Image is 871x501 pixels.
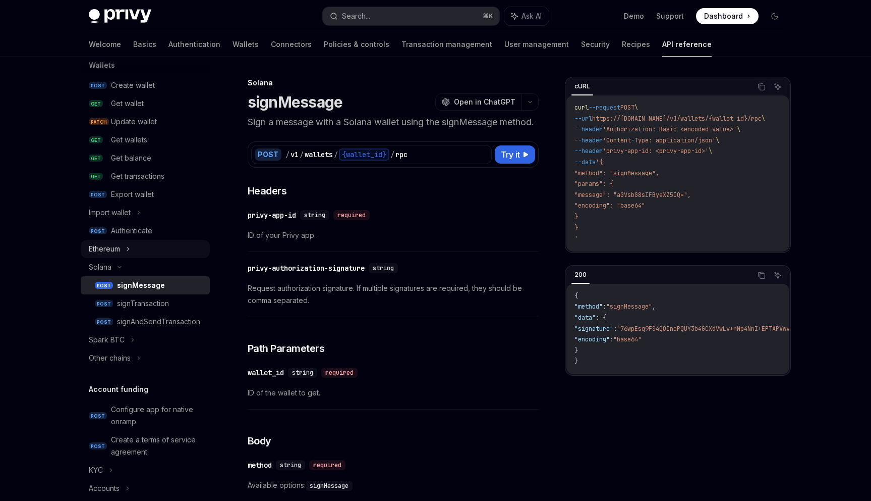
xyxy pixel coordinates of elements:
[89,261,111,273] div: Solana
[248,210,296,220] div: privy-app-id
[111,188,154,201] div: Export wallet
[435,93,521,111] button: Open in ChatGPT
[81,294,210,313] a: POSTsignTransaction
[321,368,358,378] div: required
[89,82,107,89] span: POST
[501,148,520,161] span: Try it
[755,269,768,282] button: Copy the contents from the code block
[581,32,610,57] a: Security
[81,113,210,131] a: PATCHUpdate wallet
[95,282,113,289] span: POST
[271,32,312,57] a: Connectors
[574,202,645,210] span: "encoding": "base64"
[771,80,784,93] button: Ask AI
[248,229,539,241] span: ID of your Privy app.
[89,334,125,346] div: Spark BTC
[89,191,107,198] span: POST
[454,97,515,107] span: Open in ChatGPT
[574,104,589,112] span: curl
[622,32,650,57] a: Recipes
[574,136,603,144] span: --header
[111,134,147,146] div: Get wallets
[610,335,613,343] span: :
[613,325,617,333] span: :
[495,145,535,164] button: Try it
[248,341,325,356] span: Path Parameters
[248,460,272,470] div: method
[574,234,578,242] span: '
[696,8,759,24] a: Dashboard
[771,269,784,282] button: Ask AI
[81,94,210,113] a: GETGet wallet
[767,8,783,24] button: Toggle dark mode
[248,282,539,307] span: Request authorization signature. If multiple signatures are required, they should be comma separa...
[620,104,634,112] span: POST
[81,131,210,149] a: GETGet wallets
[248,78,539,88] div: Solana
[81,149,210,167] a: GETGet balance
[483,12,493,20] span: ⌘ K
[339,148,389,161] div: {wallet_id}
[596,158,603,166] span: '{
[111,170,164,182] div: Get transactions
[306,481,353,491] code: signMessage
[111,225,152,237] div: Authenticate
[248,184,287,198] span: Headers
[292,369,313,377] span: string
[81,400,210,431] a: POSTConfigure app for native onramp
[111,404,204,428] div: Configure app for native onramp
[574,158,596,166] span: --data
[603,136,716,144] span: 'Content-Type: application/json'
[762,115,765,123] span: \
[304,211,325,219] span: string
[95,300,113,308] span: POST
[89,32,121,57] a: Welcome
[81,167,210,185] a: GETGet transactions
[574,191,691,199] span: "message": "aGVsbG8sIFByaXZ5IQ=",
[342,10,370,22] div: Search...
[248,115,539,129] p: Sign a message with a Solana wallet using the signMessage method.
[248,263,365,273] div: privy-authorization-signature
[634,104,638,112] span: \
[81,76,210,94] a: POSTCreate wallet
[248,93,343,111] h1: signMessage
[255,148,281,161] div: POST
[111,79,155,91] div: Create wallet
[574,314,596,322] span: "data"
[89,464,103,476] div: KYC
[755,80,768,93] button: Copy the contents from the code block
[521,11,542,21] span: Ask AI
[89,482,120,494] div: Accounts
[280,461,301,469] span: string
[624,11,644,21] a: Demo
[373,264,394,272] span: string
[291,149,299,160] div: v1
[248,368,284,378] div: wallet_id
[248,434,271,448] span: Body
[89,352,131,364] div: Other chains
[574,335,610,343] span: "encoding"
[248,479,539,491] span: Available options:
[574,147,603,155] span: --header
[117,297,169,310] div: signTransaction
[117,316,200,328] div: signAndSendTransaction
[117,279,165,291] div: signMessage
[81,313,210,331] a: POSTsignAndSendTransaction
[285,149,289,160] div: /
[574,213,578,221] span: }
[390,149,394,160] div: /
[233,32,259,57] a: Wallets
[89,383,148,395] h5: Account funding
[111,97,144,110] div: Get wallet
[574,180,613,188] span: "params": {
[89,412,107,420] span: POST
[324,32,389,57] a: Policies & controls
[89,9,151,23] img: dark logo
[300,149,304,160] div: /
[603,147,709,155] span: 'privy-app-id: <privy-app-id>'
[596,314,606,322] span: : {
[89,100,103,108] span: GET
[89,207,131,219] div: Import wallet
[574,115,592,123] span: --url
[89,442,107,450] span: POST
